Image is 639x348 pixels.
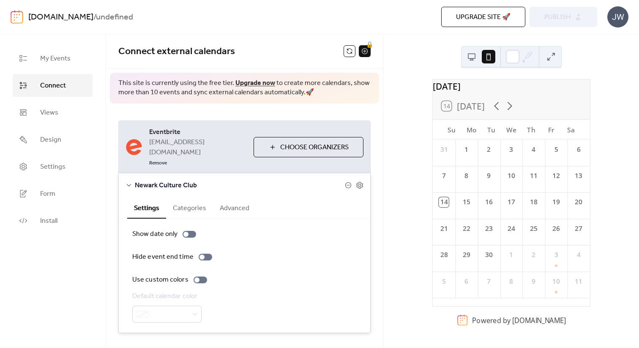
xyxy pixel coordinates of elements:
a: [DOMAIN_NAME] [512,315,566,325]
div: 31 [439,145,449,154]
button: Upgrade site 🚀 [441,7,525,27]
div: 8 [506,277,516,286]
span: My Events [40,54,71,64]
div: 13 [574,171,584,181]
div: 6 [574,145,584,154]
div: 12 [552,171,561,181]
div: 5 [552,145,561,154]
div: 2 [529,250,538,260]
div: Mo [461,120,481,140]
div: 15 [461,197,471,207]
div: 22 [461,224,471,233]
a: Install [13,209,93,232]
div: Th [522,120,541,140]
a: Design [13,128,93,151]
div: 1 [461,145,471,154]
div: 11 [574,277,584,286]
button: Advanced [213,197,256,218]
img: eventbrite [126,139,142,156]
div: Powered by [472,315,566,325]
div: 2 [484,145,494,154]
div: 28 [439,250,449,260]
div: Su [442,120,461,140]
b: / [93,9,96,25]
span: Settings [40,162,66,172]
div: 3 [552,250,561,260]
div: 16 [484,197,494,207]
a: My Events [13,47,93,70]
img: logo [11,10,23,24]
div: Use custom colors [132,275,188,285]
span: Design [40,135,61,145]
div: 23 [484,224,494,233]
span: Connect external calendars [118,42,235,61]
div: 24 [506,224,516,233]
div: 27 [574,224,584,233]
button: Choose Organizers [254,137,363,157]
div: We [501,120,521,140]
div: 9 [484,171,494,181]
span: Choose Organizers [280,142,349,153]
a: Connect [13,74,93,97]
div: 10 [506,171,516,181]
a: Form [13,182,93,205]
span: Remove [149,160,167,167]
div: 7 [484,277,494,286]
div: 3 [506,145,516,154]
div: JW [607,6,628,27]
div: 17 [506,197,516,207]
a: Upgrade now [235,77,275,90]
span: [EMAIL_ADDRESS][DOMAIN_NAME] [149,137,247,158]
div: 8 [461,171,471,181]
span: Upgrade site 🚀 [456,12,511,22]
span: Eventbrite [149,127,247,137]
span: This site is currently using the free tier. to create more calendars, show more than 10 events an... [118,79,371,98]
div: 21 [439,224,449,233]
a: [DOMAIN_NAME] [28,9,93,25]
span: Form [40,189,55,199]
span: Connect [40,81,66,91]
div: 6 [461,277,471,286]
div: Show date only [132,229,177,239]
div: Fr [541,120,561,140]
button: Categories [166,197,213,218]
button: Settings [127,197,166,219]
div: 9 [529,277,538,286]
b: undefined [96,9,133,25]
div: 11 [529,171,538,181]
div: 4 [529,145,538,154]
div: 5 [439,277,449,286]
a: Settings [13,155,93,178]
div: Sa [561,120,581,140]
div: [DATE] [433,79,590,93]
div: Hide event end time [132,252,194,262]
a: Views [13,101,93,124]
div: 30 [484,250,494,260]
div: 1 [506,250,516,260]
span: Views [40,108,58,118]
div: 19 [552,197,561,207]
div: Default calendar color [132,291,200,301]
div: 7 [439,171,449,181]
div: 18 [529,197,538,207]
div: Tu [481,120,501,140]
div: 29 [461,250,471,260]
span: Install [40,216,57,226]
span: Newark Culture Club [135,181,345,191]
div: 25 [529,224,538,233]
div: 14 [439,197,449,207]
div: 26 [552,224,561,233]
div: 10 [552,277,561,286]
div: 20 [574,197,584,207]
div: 4 [574,250,584,260]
